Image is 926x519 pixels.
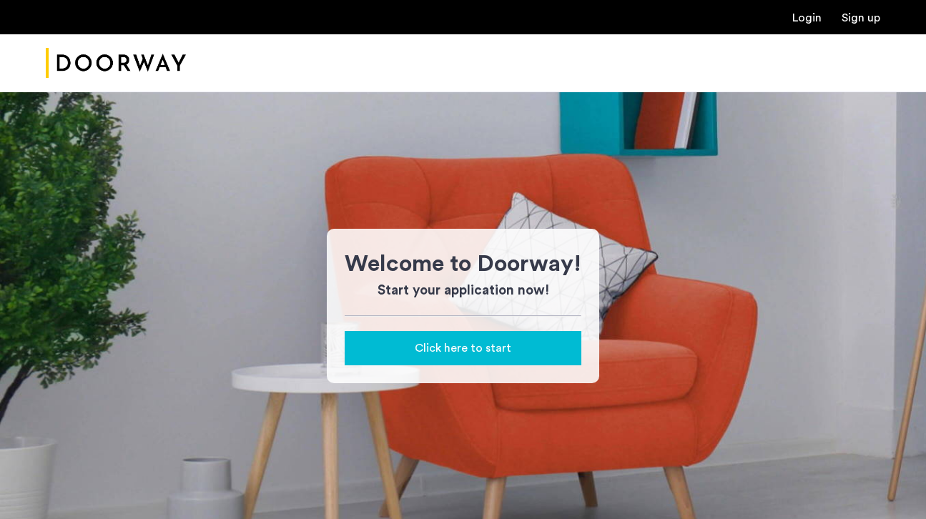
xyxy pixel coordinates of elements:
[46,36,186,90] img: logo
[415,340,511,357] span: Click here to start
[345,281,581,301] h3: Start your application now!
[46,36,186,90] a: Cazamio Logo
[345,247,581,281] h1: Welcome to Doorway!
[792,12,822,24] a: Login
[345,331,581,365] button: button
[842,12,880,24] a: Registration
